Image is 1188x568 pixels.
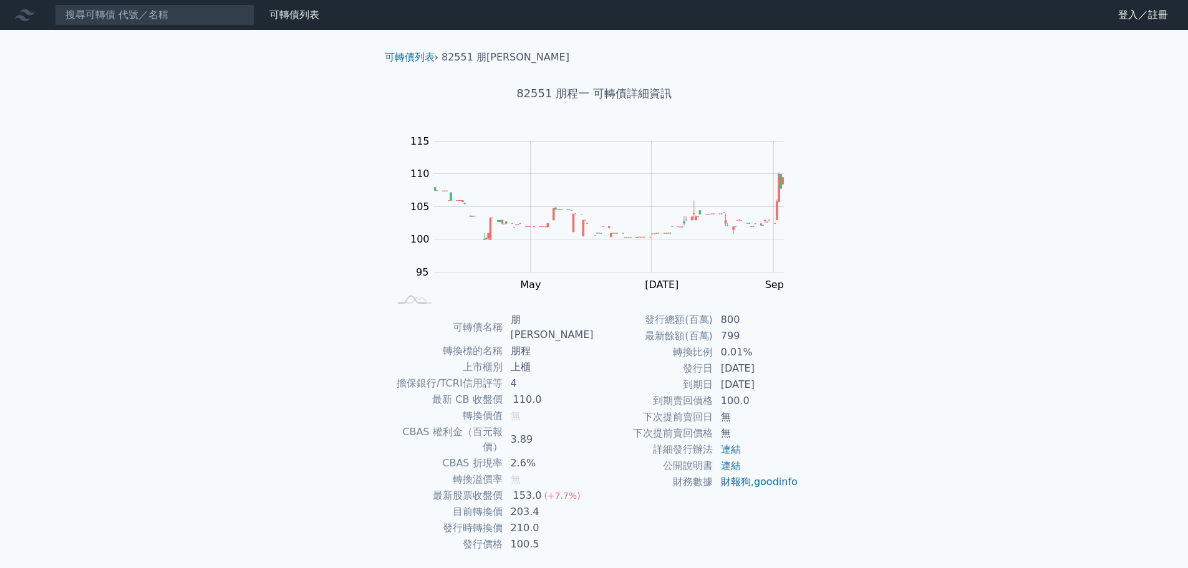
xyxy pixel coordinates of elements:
iframe: Chat Widget [1126,508,1188,568]
td: CBAS 折現率 [390,455,503,471]
a: 可轉債列表 [385,51,435,63]
td: 最新股票收盤價 [390,488,503,504]
tspan: 115 [410,135,430,147]
td: 財務數據 [594,474,713,490]
td: 799 [713,328,799,344]
td: 3.89 [503,424,594,455]
tspan: 110 [410,168,430,180]
td: [DATE] [713,377,799,393]
td: 可轉債名稱 [390,312,503,343]
td: 朋程 [503,343,594,359]
span: 無 [511,410,521,421]
td: 100.0 [713,393,799,409]
td: 100.5 [503,536,594,552]
td: , [713,474,799,490]
a: 財報狗 [721,476,751,488]
td: 朋[PERSON_NAME] [503,312,594,343]
a: 可轉債列表 [269,9,319,21]
input: 搜尋可轉債 代號／名稱 [55,4,254,26]
a: 登入／註冊 [1108,5,1178,25]
h1: 82551 朋程一 可轉債詳細資訊 [375,85,814,102]
tspan: 95 [416,266,428,278]
td: 轉換溢價率 [390,471,503,488]
td: 下次提前賣回價格 [594,425,713,441]
td: 無 [713,409,799,425]
td: [DATE] [713,360,799,377]
td: 目前轉換價 [390,504,503,520]
a: 連結 [721,460,741,471]
tspan: 100 [410,233,430,245]
td: 下次提前賣回日 [594,409,713,425]
td: 發行日 [594,360,713,377]
td: 到期賣回價格 [594,393,713,409]
div: 110.0 [511,392,544,407]
span: (+7.7%) [544,491,580,501]
td: 210.0 [503,520,594,536]
td: 轉換比例 [594,344,713,360]
td: 公開說明書 [594,458,713,474]
a: goodinfo [754,476,798,488]
li: › [385,50,438,65]
a: 連結 [721,443,741,455]
td: 4 [503,375,594,392]
td: 發行價格 [390,536,503,552]
td: 上櫃 [503,359,594,375]
td: 上市櫃別 [390,359,503,375]
td: 到期日 [594,377,713,393]
td: 800 [713,312,799,328]
li: 82551 朋[PERSON_NAME] [442,50,569,65]
td: 轉換標的名稱 [390,343,503,359]
tspan: 105 [410,201,430,213]
td: 最新餘額(百萬) [594,328,713,344]
g: Chart [403,135,803,291]
td: 詳細發行辦法 [594,441,713,458]
div: 聊天小工具 [1126,508,1188,568]
td: 0.01% [713,344,799,360]
tspan: [DATE] [645,279,679,291]
tspan: May [520,279,541,291]
td: 轉換價值 [390,408,503,424]
td: 發行總額(百萬) [594,312,713,328]
td: 203.4 [503,504,594,520]
div: 153.0 [511,488,544,503]
td: 擔保銀行/TCRI信用評等 [390,375,503,392]
td: 無 [713,425,799,441]
td: 發行時轉換價 [390,520,503,536]
span: 無 [511,473,521,485]
td: 最新 CB 收盤價 [390,392,503,408]
td: CBAS 權利金（百元報價） [390,424,503,455]
tspan: Sep [765,279,784,291]
td: 2.6% [503,455,594,471]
